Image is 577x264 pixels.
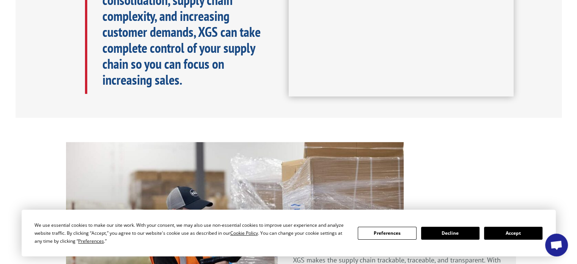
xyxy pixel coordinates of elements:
[484,227,542,240] button: Accept
[78,238,104,244] span: Preferences
[421,227,480,240] button: Decline
[22,210,556,256] div: Cookie Consent Prompt
[358,227,416,240] button: Preferences
[545,234,568,256] div: Open chat
[230,230,258,236] span: Cookie Policy
[35,221,349,245] div: We use essential cookies to make our site work. With your consent, we may also use non-essential ...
